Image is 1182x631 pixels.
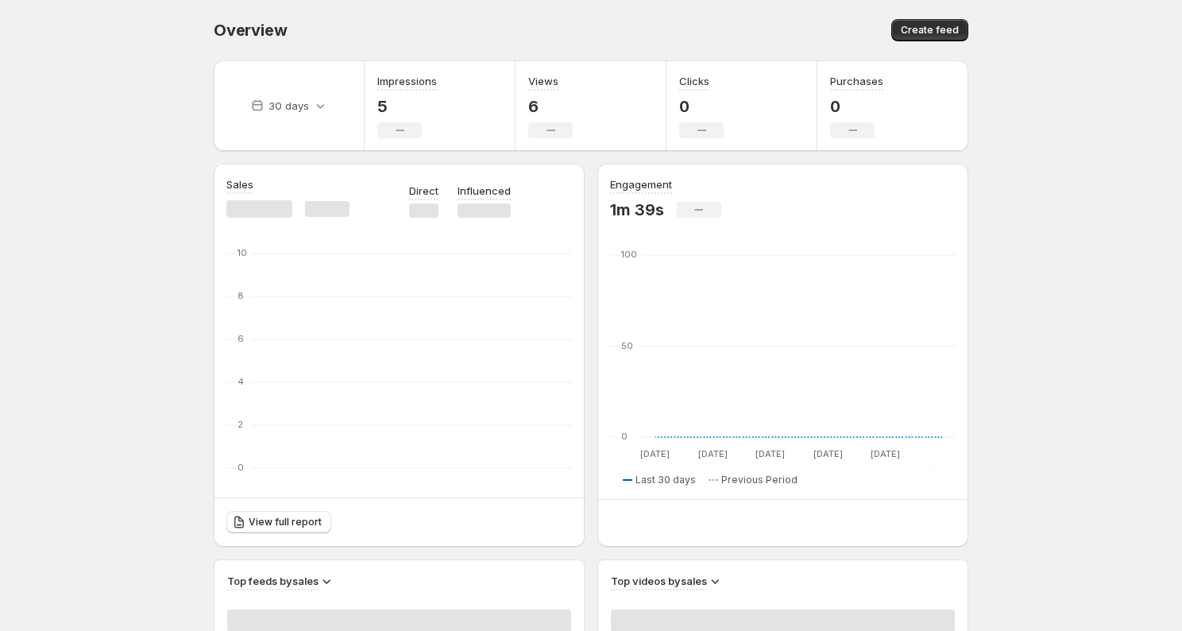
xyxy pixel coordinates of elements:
text: 100 [621,249,637,260]
text: 6 [238,333,244,344]
h3: Engagement [610,176,672,192]
h3: Top videos by sales [611,573,707,589]
h3: Purchases [830,73,883,89]
text: [DATE] [813,448,843,459]
button: Create feed [891,19,968,41]
text: [DATE] [755,448,785,459]
span: Last 30 days [635,474,696,486]
text: 8 [238,290,244,301]
text: 10 [238,247,247,258]
p: 0 [679,97,724,116]
h3: Impressions [377,73,437,89]
text: [DATE] [698,448,728,459]
text: 4 [238,376,244,387]
p: 1m 39s [610,200,664,219]
h3: Views [528,73,558,89]
text: [DATE] [640,448,670,459]
span: Create feed [901,24,959,37]
text: 50 [621,340,633,351]
text: 0 [238,462,244,473]
p: Direct [409,183,438,199]
p: 0 [830,97,883,116]
p: Influenced [458,183,511,199]
span: Overview [214,21,287,40]
h3: Sales [226,176,253,192]
text: [DATE] [871,448,900,459]
h3: Clicks [679,73,709,89]
a: View full report [226,511,331,533]
p: 5 [377,97,437,116]
span: Previous Period [721,474,798,486]
text: 0 [621,431,628,442]
text: 2 [238,419,243,430]
p: 6 [528,97,573,116]
span: View full report [249,516,322,528]
h3: Top feeds by sales [227,573,319,589]
p: 30 days [268,98,309,114]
